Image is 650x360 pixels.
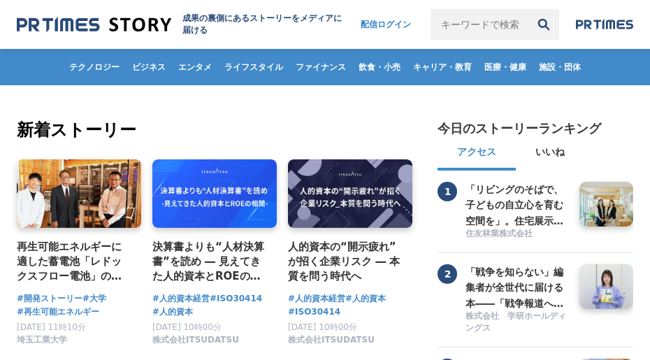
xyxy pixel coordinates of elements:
a: 株式会社ITSUDATSU [288,338,375,348]
h2: 新着ストーリー [17,117,415,143]
button: 検索 [528,9,559,40]
button: アクセス [438,137,516,171]
span: 株式会社ITSUDATSU [288,334,375,346]
a: #人的資本 [152,305,193,319]
img: prtimes [576,19,633,30]
a: #人的資本経営 [152,292,210,305]
span: 住友林業株式会社 [465,228,533,240]
button: いいね [516,137,584,171]
span: 株式会社ITSUDATSU [152,334,239,346]
a: #大学 [82,292,106,305]
img: 成果の裏側にあるストーリーをメディアに届ける [17,15,171,34]
a: #開発ストーリー [17,292,82,305]
span: 2 [438,264,457,284]
a: 埼玉工業大学 [17,338,67,348]
a: 決算書よりも“人材決算書”を読め ― 見えてきた人的資本とROEの相関 [152,239,266,285]
a: 株式会社 学研ホールディングス [465,310,569,336]
a: #ISO30414 [288,305,340,319]
span: [DATE] 11時10分 [17,322,86,332]
a: テクノロジー [64,49,125,85]
a: 「戦争を知らない」編集者が全世代に届ける本――「戦争報道への慣れ」に対する恐怖が出発点 [465,264,569,309]
a: #人的資本 [345,292,386,305]
a: 配信ログイン [347,9,425,40]
span: [DATE] 10時00分 [288,322,357,332]
a: 株式会社ITSUDATSU [152,338,239,348]
h1: 成果の裏側にあるストーリーをメディアに届ける [182,13,347,36]
span: ライフスタイル [219,62,289,73]
a: キャリア・教育 [407,49,477,85]
span: ファイナンス [290,62,352,73]
a: 人的資本の“開示疲れ”が招く企業リスク ― 本質を問う時代へ [288,239,401,285]
a: ファイナンス [290,49,352,85]
span: テクノロジー [64,62,125,73]
span: [DATE] 10時00分 [152,322,222,332]
a: ビジネス [127,49,171,85]
input: キーワードで検索 [431,9,528,40]
a: #ISO30414 [210,292,262,305]
h3: 「リビングのそばで、子どもの自立心を育む空間を」。住宅展示場に「まんなかこどもBASE」を作った２人の女性社員 [465,182,569,229]
a: 飲食・小売 [353,49,406,85]
a: エンタメ [173,49,217,85]
span: 1 [438,182,457,201]
span: ビジネス [127,62,171,73]
a: 再生可能エネルギーに適した蓄電池「レドックスフロー電池」の研究にチャレンジする埼玉工業大学 [17,239,130,285]
a: #人的資本経営 [288,292,345,305]
a: 医療・健康 [479,49,532,85]
a: #再生可能エネルギー [17,305,99,319]
a: 住友林業株式会社 [465,228,569,241]
span: 医療・健康 [479,62,532,73]
a: 施設・団体 [533,49,586,85]
span: エンタメ [173,62,217,73]
span: キャリア・教育 [407,62,477,73]
span: 埼玉工業大学 [17,334,67,346]
span: 飲食・小売 [353,62,406,73]
h3: 「戦争を知らない」編集者が全世代に届ける本――「戦争報道への慣れ」に対する恐怖が出発点 [465,264,569,311]
span: 株式会社 学研ホールディングス [465,310,569,334]
a: ライフスタイル [219,49,289,85]
h2: 今日のストーリーランキング [438,120,601,137]
a: 成果の裏側にあるストーリーをメディアに届ける 成果の裏側にあるストーリーをメディアに届ける [17,13,347,36]
a: 「リビングのそばで、子どもの自立心を育む空間を」。住宅展示場に「まんなかこどもBASE」を作った２人の女性社員 [465,182,569,226]
span: 施設・団体 [533,62,586,73]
